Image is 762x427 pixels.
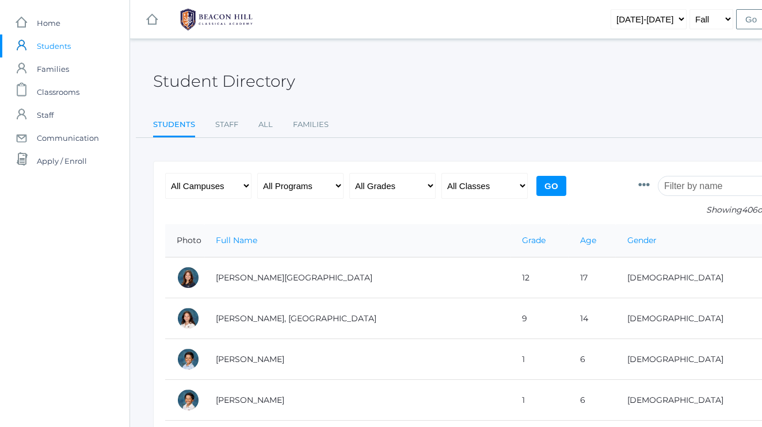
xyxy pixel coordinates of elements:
[569,298,615,339] td: 14
[569,257,615,298] td: 17
[627,235,657,245] a: Gender
[293,113,329,136] a: Families
[216,235,257,245] a: Full Name
[177,388,200,411] div: Grayson Abrea
[177,307,200,330] div: Phoenix Abdulla
[37,11,60,34] span: Home
[510,380,569,421] td: 1
[510,298,569,339] td: 9
[37,34,71,57] span: Students
[37,149,87,172] span: Apply / Enroll
[37,80,79,103] span: Classrooms
[522,235,546,245] a: Grade
[569,339,615,380] td: 6
[153,113,195,138] a: Students
[37,103,54,126] span: Staff
[204,339,510,380] td: [PERSON_NAME]
[569,380,615,421] td: 6
[510,339,569,380] td: 1
[37,126,99,149] span: Communication
[536,176,566,196] input: Go
[177,266,200,289] div: Charlotte Abdulla
[173,5,260,34] img: BHCALogos-05-308ed15e86a5a0abce9b8dd61676a3503ac9727e845dece92d48e8588c001991.png
[204,257,510,298] td: [PERSON_NAME][GEOGRAPHIC_DATA]
[510,257,569,298] td: 12
[153,72,295,90] h2: Student Directory
[580,235,596,245] a: Age
[177,348,200,371] div: Dominic Abrea
[165,224,204,257] th: Photo
[37,57,69,80] span: Families
[204,380,510,421] td: [PERSON_NAME]
[258,113,273,136] a: All
[204,298,510,339] td: [PERSON_NAME], [GEOGRAPHIC_DATA]
[215,113,238,136] a: Staff
[742,205,757,215] span: 406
